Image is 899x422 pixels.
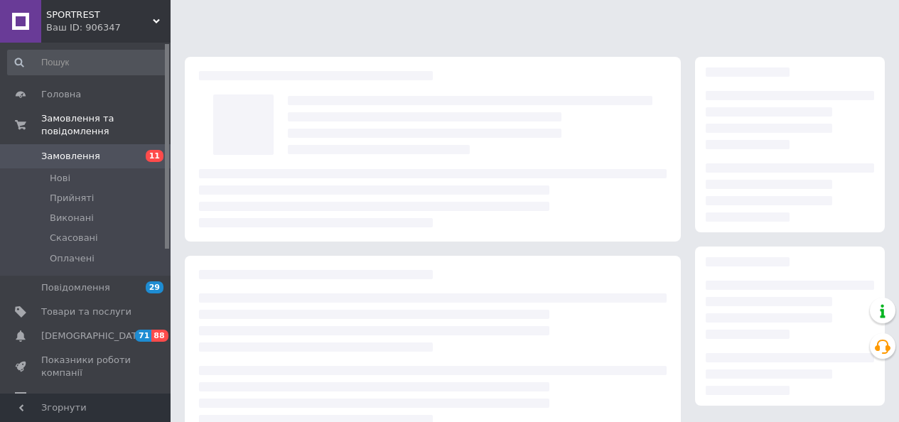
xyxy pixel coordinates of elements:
[41,354,131,379] span: Показники роботи компанії
[50,172,70,185] span: Нові
[151,330,168,342] span: 88
[7,50,168,75] input: Пошук
[46,21,171,34] div: Ваш ID: 906347
[41,391,78,404] span: Відгуки
[41,305,131,318] span: Товари та послуги
[41,281,110,294] span: Повідомлення
[41,88,81,101] span: Головна
[50,232,98,244] span: Скасовані
[41,330,146,342] span: [DEMOGRAPHIC_DATA]
[135,330,151,342] span: 71
[46,9,153,21] span: SPORTREST
[146,150,163,162] span: 11
[50,192,94,205] span: Прийняті
[146,281,163,293] span: 29
[50,252,95,265] span: Оплачені
[41,112,171,138] span: Замовлення та повідомлення
[41,150,100,163] span: Замовлення
[50,212,94,224] span: Виконані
